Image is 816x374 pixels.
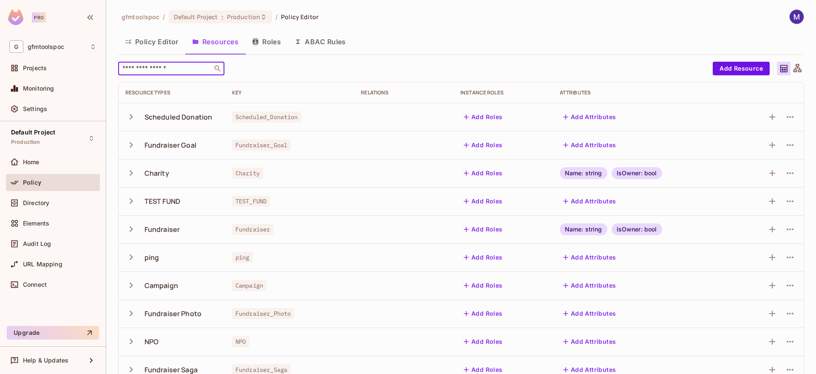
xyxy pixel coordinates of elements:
button: Add Roles [460,223,506,236]
div: IsOwner: bool [612,223,662,235]
span: Policy [23,179,41,186]
span: Fundraiser_Photo [232,308,294,319]
span: Fundraiser [232,224,274,235]
div: IsOwner: bool [612,167,662,179]
div: Charity [144,168,169,178]
span: Projects [23,65,47,71]
div: Fundraiser [144,225,180,234]
span: Default Project [11,129,55,136]
button: Add Roles [460,138,506,152]
img: SReyMgAAAABJRU5ErkJggg== [8,9,23,25]
button: Add Roles [460,166,506,180]
div: Instance roles [460,89,546,96]
div: Name: string [560,167,607,179]
button: Add Attributes [560,335,620,348]
span: Fundraiser_Goal [232,140,291,151]
button: Add Roles [460,251,506,264]
span: Default Project [174,13,218,21]
button: Resources [185,31,245,52]
button: Add Attributes [560,110,620,124]
button: Upgrade [7,326,99,340]
span: Directory [23,200,49,206]
span: Home [23,159,40,166]
span: Production [227,13,260,21]
button: Add Attributes [560,138,620,152]
button: Add Attributes [560,307,620,320]
span: G [9,40,23,53]
button: Add Roles [460,307,506,320]
button: Policy Editor [118,31,185,52]
span: Scheduled_Donation [232,111,301,123]
div: TEST FUND [144,197,180,206]
span: URL Mapping [23,261,62,268]
button: Add Resource [713,62,770,75]
span: Help & Updates [23,357,68,364]
button: Add Roles [460,335,506,348]
span: Connect [23,281,47,288]
button: Add Roles [460,194,506,208]
div: Attributes [560,89,727,96]
div: Campaign [144,281,178,290]
span: Elements [23,220,49,227]
button: Add Attributes [560,279,620,292]
div: Relations [361,89,447,96]
button: Add Roles [460,279,506,292]
span: NPO [232,336,249,347]
span: TEST_FUND [232,196,270,207]
span: the active workspace [122,13,159,21]
img: Martin Gorostegui [790,10,804,24]
span: Settings [23,106,47,112]
span: Production [11,139,40,146]
div: NPO [144,337,159,346]
span: Monitoring [23,85,54,92]
span: ping [232,252,253,263]
div: Pro [32,12,46,23]
div: Name: string [560,223,607,235]
span: Audit Log [23,240,51,247]
button: Add Roles [460,110,506,124]
li: / [163,13,165,21]
span: Campaign [232,280,266,291]
div: Scheduled Donation [144,112,212,122]
div: Resource Types [125,89,218,96]
div: Key [232,89,347,96]
div: ping [144,253,159,262]
span: Workspace: gfmtoolspoc [28,43,64,50]
span: : [221,14,224,20]
li: / [275,13,278,21]
button: Roles [245,31,288,52]
div: Fundraiser Goal [144,140,196,150]
span: Policy Editor [281,13,318,21]
div: Fundraiser Photo [144,309,201,318]
span: Charity [232,168,263,179]
button: ABAC Rules [288,31,353,52]
button: Add Attributes [560,194,620,208]
button: Add Attributes [560,251,620,264]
